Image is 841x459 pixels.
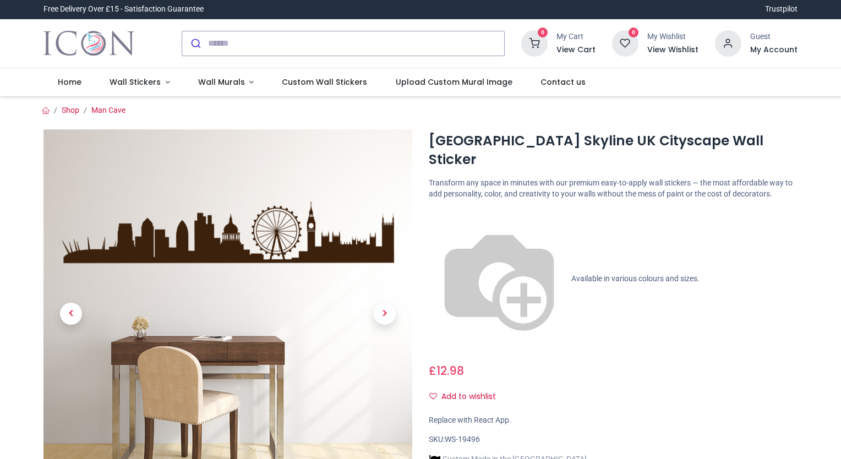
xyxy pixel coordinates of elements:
span: Home [58,76,81,88]
a: Wall Stickers [95,68,184,97]
span: WS-19496 [445,435,480,444]
span: £ [429,363,464,379]
div: My Wishlist [647,31,698,42]
div: Guest [750,31,798,42]
span: Next [374,303,396,325]
h1: [GEOGRAPHIC_DATA] Skyline UK Cityscape Wall Sticker [429,132,798,170]
a: Shop [62,106,79,114]
div: My Cart [556,31,596,42]
img: color-wheel.png [429,209,570,349]
span: Available in various colours and sizes. [571,274,700,282]
span: Wall Stickers [110,76,161,88]
a: View Cart [556,45,596,56]
a: View Wishlist [647,45,698,56]
i: Add to wishlist [429,392,437,400]
span: 12.98 [436,363,464,379]
span: Previous [60,303,82,325]
a: Previous [43,184,99,442]
sup: 0 [629,28,639,38]
sup: 0 [538,28,548,38]
span: Upload Custom Mural Image [396,76,512,88]
a: 0 [612,38,638,47]
a: Next [357,184,412,442]
a: Man Cave [91,106,125,114]
img: Icon Wall Stickers [43,28,134,59]
div: Free Delivery Over £15 - Satisfaction Guarantee [43,4,204,15]
a: My Account [750,45,798,56]
div: Replace with React App. [429,415,798,426]
span: Wall Murals [198,76,245,88]
div: SKU: [429,434,798,445]
a: Logo of Icon Wall Stickers [43,28,134,59]
button: Submit [182,31,208,56]
span: Custom Wall Stickers [282,76,367,88]
p: Transform any space in minutes with our premium easy-to-apply wall stickers — the most affordable... [429,178,798,199]
a: 0 [521,38,548,47]
a: Wall Murals [184,68,268,97]
button: Add to wishlistAdd to wishlist [429,387,505,406]
a: Trustpilot [765,4,798,15]
span: Contact us [540,76,586,88]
